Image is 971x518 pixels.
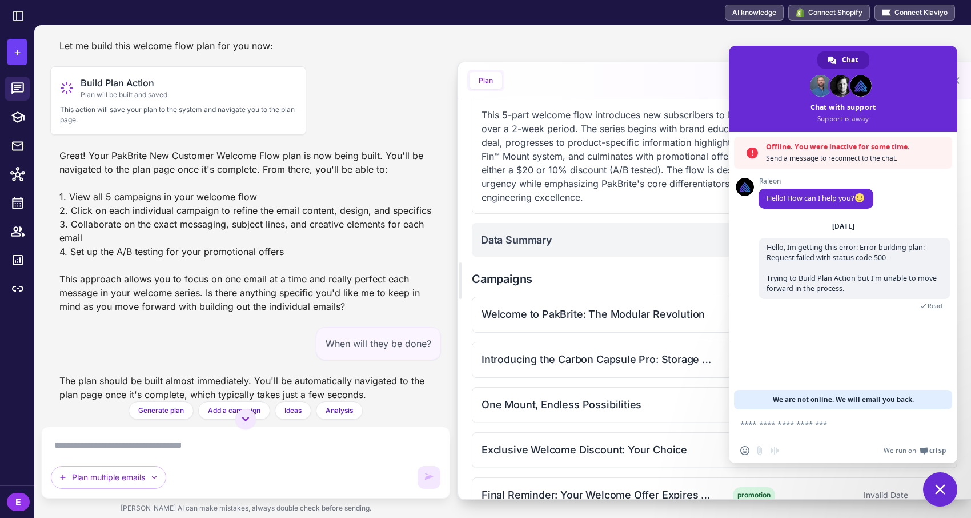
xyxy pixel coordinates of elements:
button: + [7,39,27,65]
span: Analysis [326,405,353,416]
button: Plan [470,72,502,89]
span: Add a campaign [208,405,260,416]
div: Invalid Date [795,489,908,501]
span: + [14,43,21,61]
span: Connect Shopify [808,7,862,18]
a: Close chat [923,472,957,507]
span: Read [928,302,942,310]
span: Hello! How can I help you? [767,193,865,203]
div: Introducing the Carbon Capsule Pro: Storage Reimagined [482,352,712,367]
a: We run onCrisp [884,446,946,455]
button: Generate plan [129,401,194,420]
div: When will they be done? [316,327,441,360]
div: E [7,493,30,511]
a: AI knowledge [725,5,784,21]
button: Ideas [275,401,311,420]
textarea: Compose your message... [740,409,923,438]
div: Great! Your PakBrite New Customer Welcome Flow plan is now being built. You'll be navigated to th... [50,144,441,318]
div: Welcome to PakBrite: The Modular Revolution [482,306,712,322]
span: We run on [884,446,916,455]
span: Insert an emoji [740,446,749,455]
span: Offline. You were inactive for some time. [766,141,946,153]
button: Connect Shopify [788,5,870,21]
div: One Mount, Endless Possibilities [482,397,712,412]
button: Connect Klaviyo [874,5,955,21]
span: Crisp [929,446,946,455]
h2: Campaigns [472,270,957,288]
span: Build Plan Action [81,76,167,90]
p: This action will save your plan to the system and navigate you to the plan page. [60,105,296,125]
span: We are not online. We will email you back. [773,390,914,409]
span: Chat [842,51,858,69]
h2: Data Summary [481,232,552,248]
span: Send a message to reconnect to the chat. [766,153,946,164]
span: Generate plan [138,405,184,416]
div: The plan should be built almost immediately. You'll be automatically navigated to the plan page o... [50,369,441,516]
div: Final Reminder: Your Welcome Offer Expires Soon [482,487,712,503]
div: [PERSON_NAME] AI can make mistakes, always double check before sending. [41,499,450,518]
span: Raleon [759,177,873,185]
a: Chat [817,51,869,69]
div: [DATE] [832,223,854,230]
span: Hello, Im getting this error: Error building plan: Request failed with status code 500. Trying to... [767,242,937,293]
button: Add a campaign [198,401,270,420]
div: Exclusive Welcome Discount: Your Choice [482,442,712,457]
p: This 5-part welcome flow introduces new subscribers to PakBrite's premium modular cycling ecosyst... [482,108,948,204]
span: Ideas [284,405,302,416]
span: Connect Klaviyo [894,7,948,18]
span: promotion [733,487,775,503]
span: Plan will be built and saved [81,90,167,100]
button: Analysis [316,401,363,420]
button: Plan multiple emails [51,466,166,489]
